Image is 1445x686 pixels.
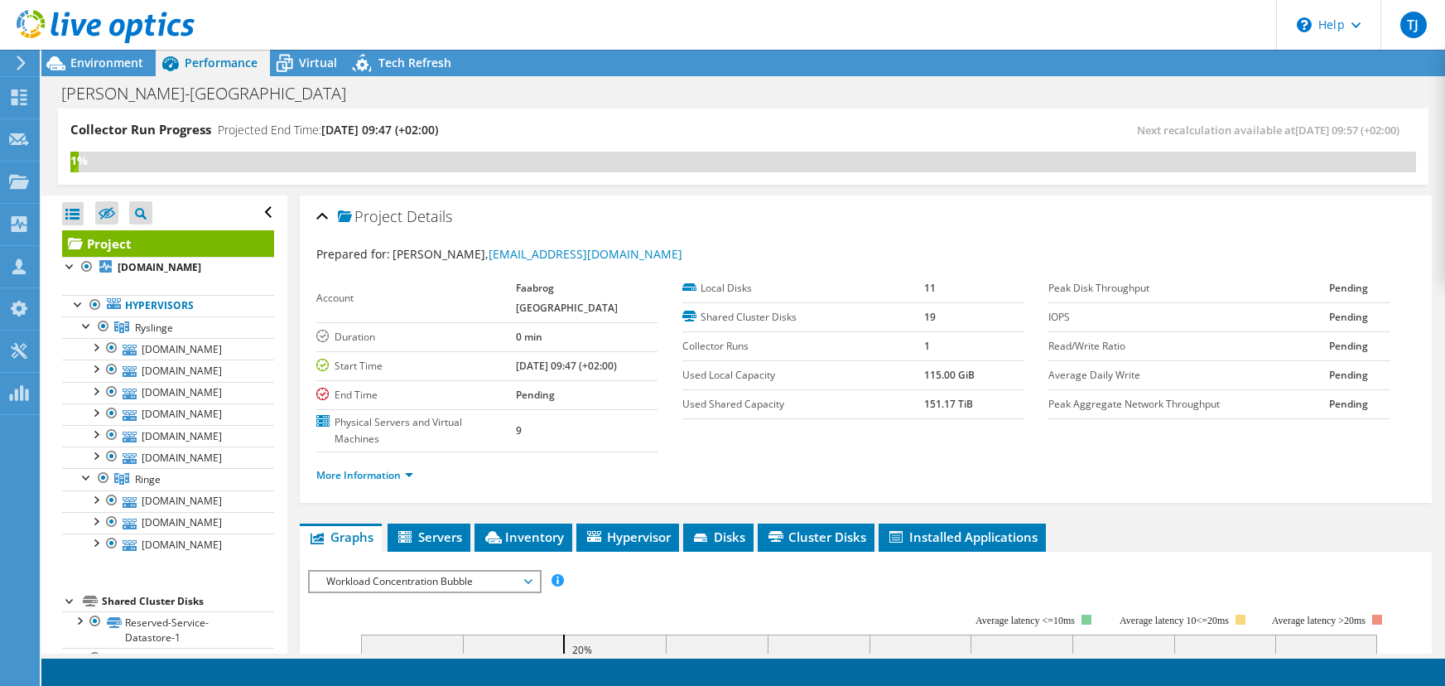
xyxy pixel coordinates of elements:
a: Project [62,230,274,257]
b: 151.17 TiB [924,397,973,411]
h1: [PERSON_NAME]-[GEOGRAPHIC_DATA] [54,85,372,103]
span: Inventory [483,529,564,545]
span: Installed Applications [887,529,1038,545]
label: Local Disks [682,280,924,297]
a: Hypervisors [62,295,274,316]
a: Reserved-Service-Datastore-2 [62,648,274,684]
span: Cluster Disks [766,529,866,545]
span: Ringe [135,472,161,486]
label: Account [316,290,516,307]
span: [PERSON_NAME], [393,246,682,262]
span: Details [407,206,452,226]
text: 20% [572,643,592,657]
span: Environment [70,55,143,70]
a: [DOMAIN_NAME] [62,490,274,512]
a: [DOMAIN_NAME] [62,425,274,447]
span: Ryslinge [135,321,173,335]
h4: Projected End Time: [218,121,438,139]
b: Pending [1329,310,1368,324]
tspan: Average latency <=10ms [975,615,1075,626]
label: End Time [316,387,516,403]
label: Peak Aggregate Network Throughput [1048,396,1329,413]
span: [DATE] 09:47 (+02:00) [321,122,438,138]
b: Pending [1329,368,1368,382]
span: Workload Concentration Bubble [318,572,531,592]
label: Used Shared Capacity [682,396,924,413]
span: Servers [396,529,462,545]
span: TJ [1400,12,1427,38]
label: Physical Servers and Virtual Machines [316,414,516,447]
label: Read/Write Ratio [1048,338,1329,355]
span: Disks [691,529,745,545]
a: Ringe [62,468,274,490]
label: Average Daily Write [1048,367,1329,384]
b: Pending [516,388,555,402]
a: [DOMAIN_NAME] [62,534,274,555]
span: Tech Refresh [378,55,451,70]
b: 0 min [516,330,542,344]
b: [DOMAIN_NAME] [118,260,201,274]
a: More Information [316,468,413,482]
a: [EMAIL_ADDRESS][DOMAIN_NAME] [489,246,682,262]
b: 9 [516,423,522,437]
div: Shared Cluster Disks [102,592,274,611]
b: 1 [924,339,930,353]
b: Pending [1329,339,1368,353]
b: 19 [924,310,936,324]
span: Next recalculation available at [1137,123,1408,138]
label: Collector Runs [682,338,924,355]
div: 1% [70,152,79,170]
a: [DOMAIN_NAME] [62,512,274,534]
a: [DOMAIN_NAME] [62,257,274,278]
text: Average latency >20ms [1271,615,1365,626]
b: 115.00 GiB [924,368,975,382]
label: Used Local Capacity [682,367,924,384]
b: [DATE] 09:47 (+02:00) [516,359,617,373]
span: Performance [185,55,258,70]
a: [DOMAIN_NAME] [62,403,274,425]
svg: \n [1297,17,1312,32]
span: Project [338,209,402,225]
tspan: Average latency 10<=20ms [1120,615,1229,626]
a: [DOMAIN_NAME] [62,447,274,468]
a: [DOMAIN_NAME] [62,338,274,360]
span: Hypervisor [585,529,671,545]
b: Pending [1329,281,1368,295]
b: Faabrog [GEOGRAPHIC_DATA] [516,281,618,315]
a: Reserved-Service-Datastore-1 [62,611,274,648]
label: Shared Cluster Disks [682,309,924,326]
b: Pending [1329,397,1368,411]
a: Ryslinge [62,316,274,338]
a: [DOMAIN_NAME] [62,360,274,381]
span: Virtual [299,55,337,70]
label: IOPS [1048,309,1329,326]
label: Prepared for: [316,246,390,262]
label: Start Time [316,358,516,374]
span: Graphs [308,529,373,545]
b: 11 [924,281,936,295]
label: Peak Disk Throughput [1048,280,1329,297]
label: Duration [316,329,516,345]
span: [DATE] 09:57 (+02:00) [1295,123,1399,138]
a: [DOMAIN_NAME] [62,382,274,403]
